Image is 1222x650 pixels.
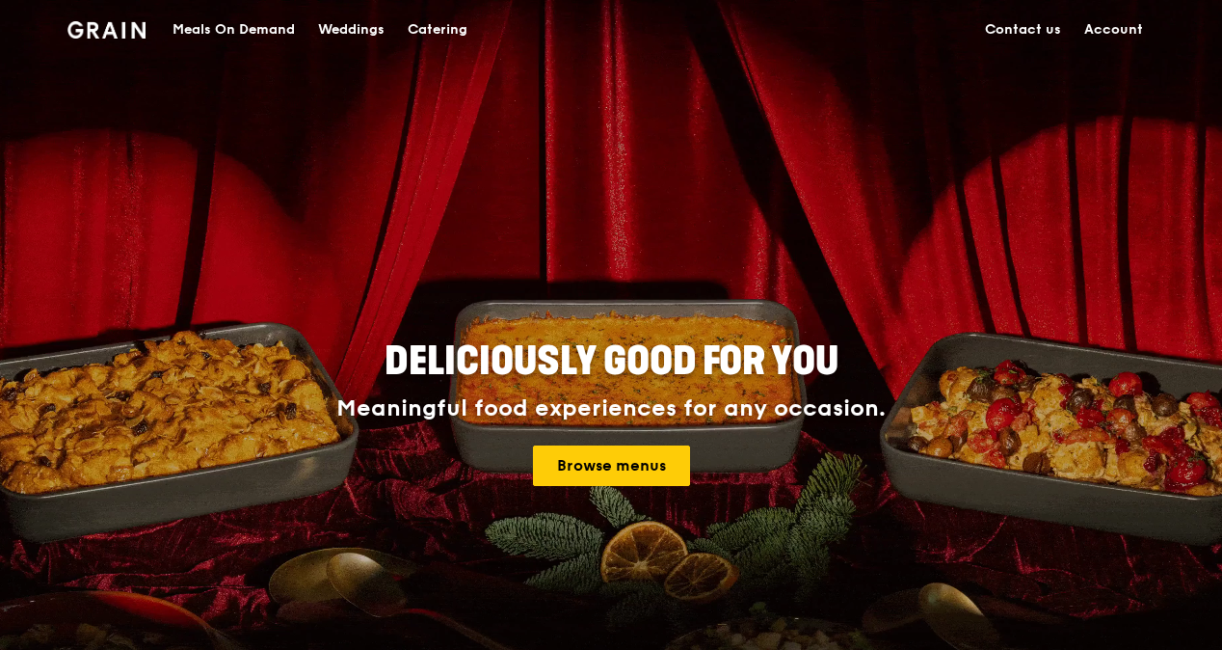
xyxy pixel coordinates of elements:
[385,339,838,385] span: Deliciously good for you
[396,1,479,59] a: Catering
[533,446,690,486] a: Browse menus
[264,395,958,422] div: Meaningful food experiences for any occasion.
[306,1,396,59] a: Weddings
[1073,1,1155,59] a: Account
[973,1,1073,59] a: Contact us
[67,21,146,39] img: Grain
[408,1,467,59] div: Catering
[318,1,385,59] div: Weddings
[173,1,295,59] div: Meals On Demand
